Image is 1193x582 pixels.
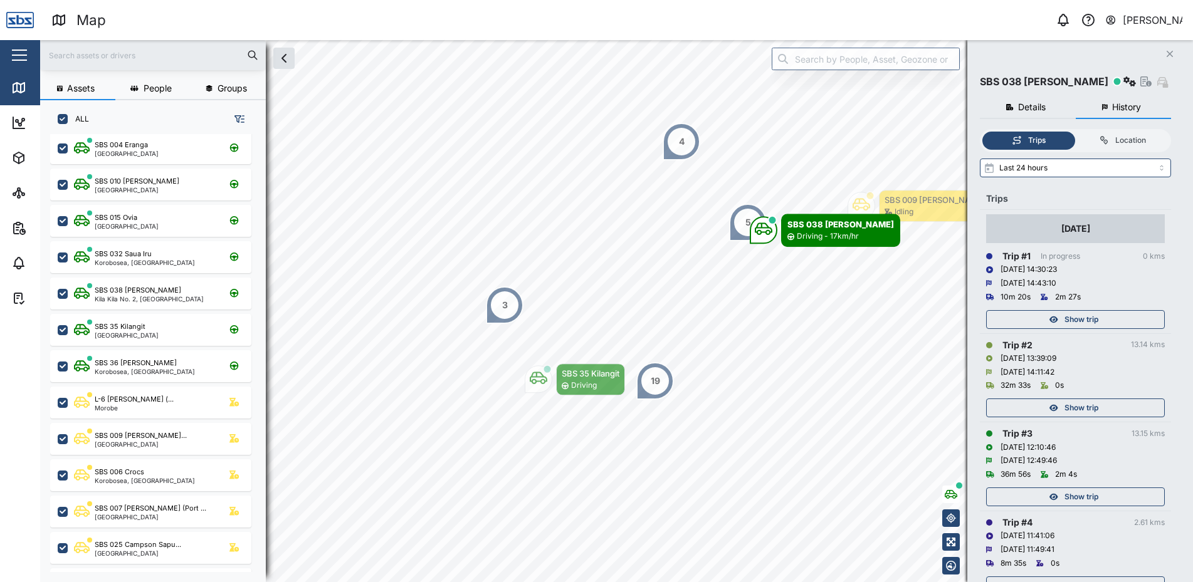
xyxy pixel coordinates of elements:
[95,321,145,332] div: SBS 35 Kilangit
[95,539,181,550] div: SBS 025 Campson Sapu...
[76,9,106,31] div: Map
[986,310,1165,329] button: Show trip
[486,286,523,324] div: Map marker
[33,116,89,130] div: Dashboard
[95,503,206,514] div: SBS 007 [PERSON_NAME] (Port ...
[1001,291,1031,303] div: 10m 20s
[651,374,660,388] div: 19
[525,363,625,395] div: Map marker
[6,6,34,34] img: Main Logo
[636,362,674,400] div: Map marker
[1051,558,1059,569] div: 0s
[1001,264,1057,276] div: [DATE] 14:30:23
[95,514,206,520] div: [GEOGRAPHIC_DATA]
[745,216,751,229] div: 5
[1112,103,1141,112] span: History
[1001,530,1054,542] div: [DATE] 11:41:06
[986,398,1165,417] button: Show trip
[895,206,913,218] div: Idling
[1002,516,1033,529] div: Trip # 4
[40,40,1193,582] canvas: Map
[679,135,685,148] div: 4
[95,176,179,187] div: SBS 010 [PERSON_NAME]
[33,256,71,270] div: Alarms
[1002,249,1031,263] div: Trip # 1
[95,223,159,229] div: [GEOGRAPHIC_DATA]
[95,150,159,157] div: [GEOGRAPHIC_DATA]
[33,291,67,305] div: Tasks
[797,231,859,242] div: Driving - 17km/hr
[33,186,63,200] div: Sites
[1131,339,1165,351] div: 13.14 kms
[95,140,148,150] div: SBS 004 Eranga
[1018,103,1046,112] span: Details
[95,441,187,447] div: [GEOGRAPHIC_DATA]
[750,214,900,247] div: Map marker
[986,487,1165,506] button: Show trip
[95,249,152,259] div: SBS 032 Saua Iru
[1001,380,1031,392] div: 32m 33s
[571,380,597,392] div: Driving
[48,46,258,65] input: Search assets or drivers
[95,358,177,368] div: SBS 36 [PERSON_NAME]
[1001,469,1031,481] div: 36m 56s
[772,48,960,70] input: Search by People, Asset, Geozone or Place
[1001,544,1054,556] div: [DATE] 11:49:41
[1123,13,1183,28] div: [PERSON_NAME]
[95,467,144,477] div: SBS 006 Crocs
[50,134,265,572] div: grid
[502,298,508,312] div: 3
[1055,291,1081,303] div: 2m 27s
[68,114,89,124] label: ALL
[33,221,75,235] div: Reports
[1064,488,1098,506] span: Show trip
[848,190,999,222] div: Map marker
[218,84,247,93] span: Groups
[663,123,700,160] div: Map marker
[787,218,894,231] div: SBS 038 [PERSON_NAME]
[95,187,179,193] div: [GEOGRAPHIC_DATA]
[1001,442,1056,454] div: [DATE] 12:10:46
[95,430,187,441] div: SBS 009 [PERSON_NAME]...
[95,368,195,375] div: Korobosea, [GEOGRAPHIC_DATA]
[1001,455,1057,467] div: [DATE] 12:49:46
[1055,380,1064,392] div: 0s
[67,84,95,93] span: Assets
[1002,427,1033,440] div: Trip # 3
[33,151,71,165] div: Assets
[1064,399,1098,417] span: Show trip
[144,84,172,93] span: People
[95,212,137,223] div: SBS 015 Ovia
[33,81,61,95] div: Map
[1041,251,1080,262] div: In progress
[95,394,174,405] div: L-6 [PERSON_NAME] (...
[95,405,174,411] div: Morobe
[1143,251,1165,262] div: 0 kms
[1055,469,1077,481] div: 2m 4s
[1001,278,1056,289] div: [DATE] 14:43:10
[1028,135,1046,147] div: Trips
[95,332,159,338] div: [GEOGRAPHIC_DATA]
[1064,311,1098,328] span: Show trip
[1001,366,1054,378] div: [DATE] 14:11:42
[1134,517,1165,529] div: 2.61 kms
[885,194,994,206] div: SBS 009 [PERSON_NAME]...
[95,296,204,302] div: Kila Kila No. 2, [GEOGRAPHIC_DATA]
[95,550,181,556] div: [GEOGRAPHIC_DATA]
[729,204,767,241] div: Map marker
[1001,353,1056,365] div: [DATE] 13:39:09
[95,285,181,296] div: SBS 038 [PERSON_NAME]
[95,477,195,484] div: Korobosea, [GEOGRAPHIC_DATA]
[1132,428,1165,440] div: 13.15 kms
[1001,558,1026,569] div: 8m 35s
[1105,11,1183,29] button: [PERSON_NAME]
[980,74,1108,90] div: SBS 038 [PERSON_NAME]
[980,158,1171,177] input: Select range
[1115,135,1146,147] div: Location
[95,259,195,266] div: Korobosea, [GEOGRAPHIC_DATA]
[1061,222,1090,236] div: [DATE]
[1002,338,1033,352] div: Trip # 2
[986,192,1165,205] div: Trips
[562,367,619,380] div: SBS 35 Kilangit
